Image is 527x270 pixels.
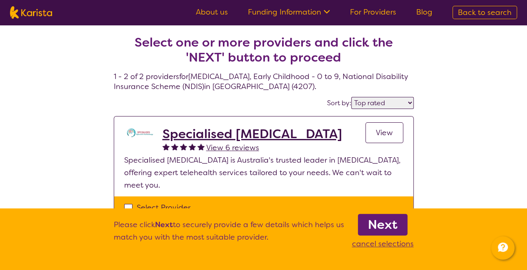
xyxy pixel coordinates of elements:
p: cancel selections [352,238,414,250]
a: View 6 reviews [206,141,259,154]
img: fullstar [197,143,205,150]
img: fullstar [189,143,196,150]
img: fullstar [180,143,187,150]
a: Specialised [MEDICAL_DATA] [162,126,342,141]
a: Back to search [452,6,517,19]
span: Back to search [458,7,512,17]
h2: Select one or more providers and click the 'NEXT' button to proceed [124,35,404,65]
button: Channel Menu [491,236,515,260]
a: Funding Information [248,7,330,17]
p: Specialised [MEDICAL_DATA] is Australia's trusted leader in [MEDICAL_DATA], offering expert teleh... [124,154,403,191]
b: Next [368,216,397,233]
a: For Providers [350,7,396,17]
a: View [365,122,403,143]
a: About us [196,7,228,17]
img: fullstar [162,143,170,150]
span: View [376,128,393,138]
img: tc7lufxpovpqcirzzyzq.png [124,126,157,139]
h4: 1 - 2 of 2 providers for [MEDICAL_DATA] , Early Childhood - 0 to 9 , National Disability Insuranc... [114,15,414,92]
a: Blog [416,7,432,17]
p: Please click to securely provide a few details which helps us match you with the most suitable pr... [114,218,344,250]
img: fullstar [171,143,178,150]
span: View 6 reviews [206,143,259,153]
a: Next [358,214,407,235]
b: Next [155,220,173,230]
img: Karista logo [10,6,52,19]
label: Sort by: [327,99,351,107]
